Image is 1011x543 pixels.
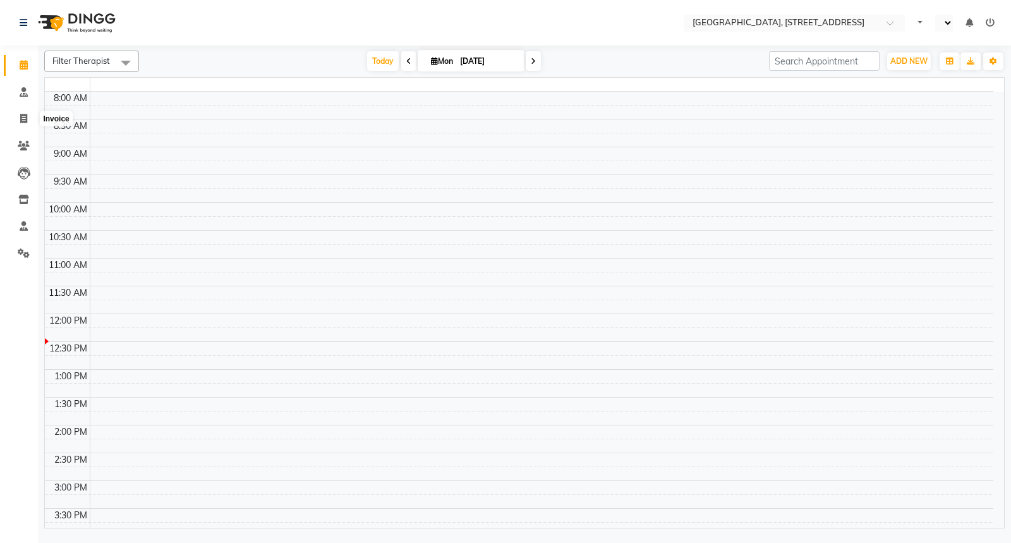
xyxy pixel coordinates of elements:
[46,259,90,272] div: 11:00 AM
[52,509,90,522] div: 3:30 PM
[40,111,72,126] div: Invoice
[52,370,90,383] div: 1:00 PM
[32,5,119,40] img: logo
[890,56,928,66] span: ADD NEW
[46,203,90,216] div: 10:00 AM
[46,231,90,244] div: 10:30 AM
[47,342,90,355] div: 12:30 PM
[769,51,880,71] input: Search Appointment
[887,52,931,70] button: ADD NEW
[52,481,90,494] div: 3:00 PM
[367,51,399,71] span: Today
[428,56,456,66] span: Mon
[51,92,90,105] div: 8:00 AM
[456,52,519,71] input: 2025-09-01
[51,147,90,161] div: 9:00 AM
[52,398,90,411] div: 1:30 PM
[52,425,90,439] div: 2:00 PM
[52,56,110,66] span: Filter Therapist
[52,453,90,467] div: 2:30 PM
[47,314,90,327] div: 12:00 PM
[51,175,90,188] div: 9:30 AM
[46,286,90,300] div: 11:30 AM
